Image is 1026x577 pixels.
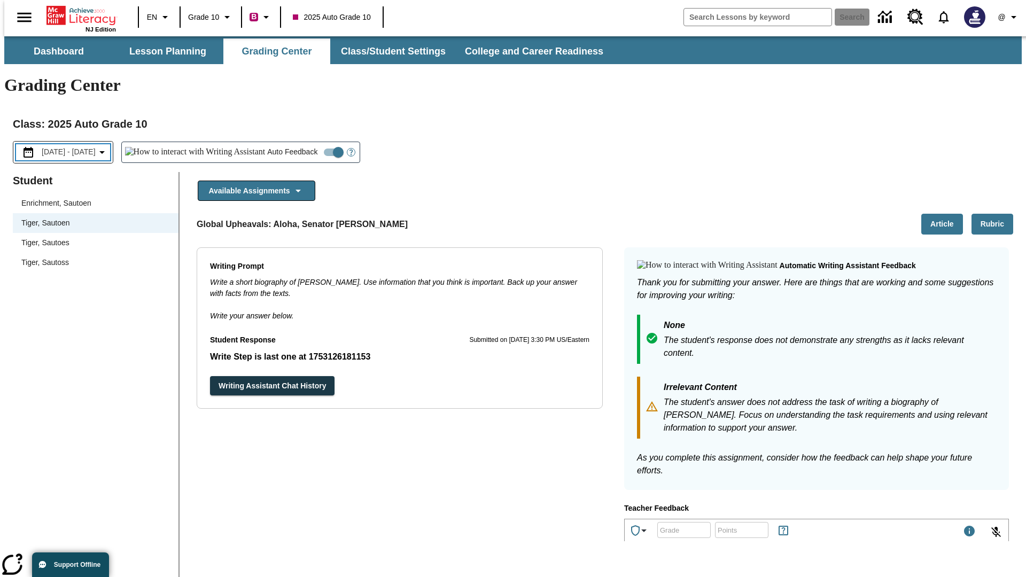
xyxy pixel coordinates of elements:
span: EN [147,12,157,23]
button: Grade: Grade 10, Select a grade [184,7,238,27]
p: None [664,319,996,334]
button: Writing Assistant Chat History [210,376,335,396]
p: Student Response [210,350,589,363]
p: The student's answer does not address the task of writing a biography of [PERSON_NAME]. Focus on ... [664,396,996,434]
div: Enrichment, Sautoen [13,193,178,213]
div: SubNavbar [4,38,613,64]
input: search field [684,9,831,26]
p: Thank you for submitting your answer. Here are things that are working and some suggestions for i... [637,276,996,302]
h2: Class : 2025 Auto Grade 10 [13,115,1013,132]
button: Profile/Settings [992,7,1026,27]
button: Open Help for Writing Assistant [343,142,360,162]
button: Dashboard [5,38,112,64]
p: Submitted on [DATE] 3:30 PM US/Eastern [469,335,589,346]
p: The student's response does not demonstrate any strengths as it lacks relevant content. [664,334,996,360]
div: Points: Must be equal to or less than 25. [715,522,768,538]
div: Home [46,4,116,33]
p: As you complete this assignment, consider how the feedback can help shape your future efforts. [637,451,996,477]
img: Avatar [964,6,985,28]
button: College and Career Readiness [456,38,612,64]
button: Achievements [625,520,655,541]
span: Tiger, Sautoss [21,257,170,268]
button: Support Offline [32,552,109,577]
a: Data Center [872,3,901,32]
body: Type your response here. [4,9,156,18]
button: Rules for Earning Points and Achievements, Will open in new tab [773,520,794,541]
div: Tiger, Sautoes [13,233,178,253]
button: Grading Center [223,38,330,64]
span: [DATE] - [DATE] [42,146,96,158]
button: Available Assignments [198,181,315,201]
p: Teacher Feedback [624,503,1009,514]
span: Tiger, Sautoen [21,217,170,229]
div: Grade: Letters, numbers, %, + and - are allowed. [657,522,711,538]
button: Click to activate and allow voice recognition [983,519,1009,545]
a: Home [46,5,116,26]
button: Lesson Planning [114,38,221,64]
button: Select a new avatar [958,3,992,31]
p: Irrelevant Content [664,381,996,396]
button: Rubric, Will open in new tab [971,214,1013,235]
div: Maximum 1000 characters Press Escape to exit toolbar and use left and right arrow keys to access ... [963,525,976,540]
button: Class/Student Settings [332,38,454,64]
p: Write Step is last one at 1753126181153 [210,350,589,363]
button: Open side menu [9,2,40,33]
p: Writing Prompt [210,261,589,272]
p: Student Response [210,334,276,346]
img: How to interact with Writing Assistant [637,260,778,271]
div: Tiger, Sautoss [13,253,178,272]
a: Notifications [930,3,958,31]
span: B [251,10,256,24]
p: Write your answer below. [210,299,589,322]
span: @ [998,12,1005,23]
input: Points: Must be equal to or less than 25. [715,516,768,544]
p: Student [13,172,178,189]
div: SubNavbar [4,36,1022,64]
img: How to interact with Writing Assistant [125,147,266,158]
span: Auto Feedback [267,146,317,158]
input: Grade: Letters, numbers, %, + and - are allowed. [657,516,711,544]
button: Select the date range menu item [18,146,108,159]
span: Grade 10 [188,12,219,23]
span: Tiger, Sautoes [21,237,170,248]
span: NJ Edition [85,26,116,33]
p: Automatic writing assistant feedback [780,260,916,272]
button: Boost Class color is violet red. Change class color [245,7,277,27]
button: Article, Will open in new tab [921,214,963,235]
a: Resource Center, Will open in new tab [901,3,930,32]
h1: Grading Center [4,75,1022,95]
div: Tiger, Sautoen [13,213,178,233]
p: Write a short biography of [PERSON_NAME]. Use information that you think is important. Back up yo... [210,277,589,299]
span: 2025 Auto Grade 10 [293,12,370,23]
span: Support Offline [54,561,100,568]
button: Language: EN, Select a language [142,7,176,27]
p: Global Upheavals: Aloha, Senator [PERSON_NAME] [197,218,408,231]
span: Enrichment, Sautoen [21,198,170,209]
svg: Collapse Date Range Filter [96,146,108,159]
